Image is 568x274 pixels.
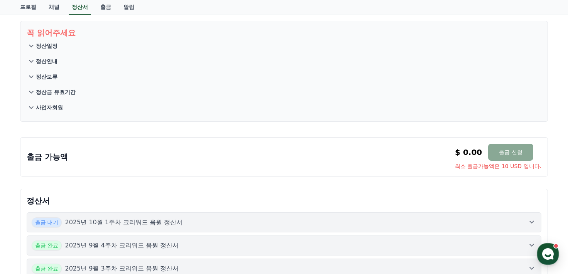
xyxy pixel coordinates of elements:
span: 홈 [24,222,29,228]
span: 출금 완료 [32,240,62,250]
button: 출금 대기 2025년 10월 1주차 크리워드 음원 정산서 [27,212,541,232]
button: 정산일정 [27,38,541,54]
a: 대화 [51,210,100,229]
a: 홈 [2,210,51,229]
p: 2025년 9월 3주차 크리워드 음원 정산서 [65,264,179,273]
p: 정산안내 [36,57,57,65]
button: 정산보류 [27,69,541,84]
span: 설정 [119,222,128,228]
span: 출금 대기 [32,217,62,227]
span: 최소 출금가능액은 10 USD 입니다. [455,162,541,170]
p: 정산금 유효기간 [36,88,76,96]
p: 정산서 [27,195,541,206]
p: 사업자회원 [36,104,63,111]
p: 정산일정 [36,42,57,50]
p: 출금 가능액 [27,151,68,162]
button: 출금 신청 [488,144,533,161]
span: 대화 [71,222,80,228]
p: 정산보류 [36,73,57,81]
span: 출금 완료 [32,264,62,274]
button: 사업자회원 [27,100,541,115]
p: 2025년 10월 1주차 크리워드 음원 정산서 [65,218,183,227]
button: 정산금 유효기간 [27,84,541,100]
p: 2025년 9월 4주차 크리워드 음원 정산서 [65,241,179,250]
button: 정산안내 [27,54,541,69]
a: 설정 [100,210,148,229]
p: $ 0.00 [455,147,482,158]
button: 출금 완료 2025년 9월 4주차 크리워드 음원 정산서 [27,235,541,256]
p: 꼭 읽어주세요 [27,27,541,38]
